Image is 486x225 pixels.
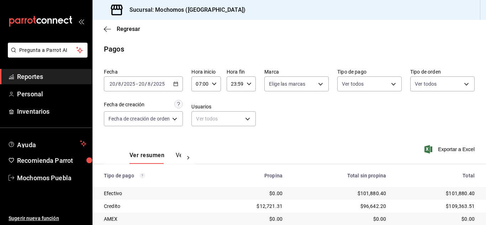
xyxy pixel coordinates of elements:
[104,215,206,223] div: AMEX
[117,26,140,32] span: Regresar
[191,104,256,109] label: Usuarios
[104,44,124,54] div: Pagos
[17,156,86,165] span: Recomienda Parrot
[153,81,165,87] input: ----
[294,215,386,223] div: $0.00
[78,18,84,24] button: open_drawer_menu
[104,173,206,178] div: Tipo de pago
[130,152,164,164] button: Ver resumen
[415,80,437,87] span: Ver todos
[145,81,147,87] span: /
[264,69,329,74] label: Marca
[337,69,402,74] label: Tipo de pago
[17,173,86,183] span: Mochomos Puebla
[123,81,136,87] input: ----
[147,81,151,87] input: --
[104,26,140,32] button: Regresar
[104,203,206,210] div: Credito
[176,152,202,164] button: Ver pagos
[5,52,88,59] a: Pregunta a Parrot AI
[104,101,144,108] div: Fecha de creación
[17,107,86,116] span: Inventarios
[138,81,145,87] input: --
[140,173,145,178] svg: Los pagos realizados con Pay y otras terminales son montos brutos.
[227,69,256,74] label: Hora fin
[136,81,138,87] span: -
[8,43,88,58] button: Pregunta a Parrot AI
[191,111,256,126] div: Ver todos
[17,72,86,81] span: Reportes
[294,190,386,197] div: $101,880.40
[104,190,206,197] div: Efectivo
[191,69,221,74] label: Hora inicio
[217,203,282,210] div: $12,721.31
[104,69,183,74] label: Fecha
[426,145,475,154] button: Exportar a Excel
[116,81,118,87] span: /
[130,152,181,164] div: navigation tabs
[17,139,77,148] span: Ayuda
[342,80,364,87] span: Ver todos
[121,81,123,87] span: /
[217,173,282,178] div: Propina
[294,173,386,178] div: Total sin propina
[19,47,76,54] span: Pregunta a Parrot AI
[9,215,86,222] span: Sugerir nueva función
[397,203,475,210] div: $109,363.51
[397,173,475,178] div: Total
[17,89,86,99] span: Personal
[397,190,475,197] div: $101,880.40
[151,81,153,87] span: /
[109,115,170,122] span: Fecha de creación de orden
[217,215,282,223] div: $0.00
[217,190,282,197] div: $0.00
[269,80,305,87] span: Elige las marcas
[109,81,116,87] input: --
[397,215,475,223] div: $0.00
[294,203,386,210] div: $96,642.20
[124,6,245,14] h3: Sucursal: Mochomos ([GEOGRAPHIC_DATA])
[410,69,475,74] label: Tipo de orden
[118,81,121,87] input: --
